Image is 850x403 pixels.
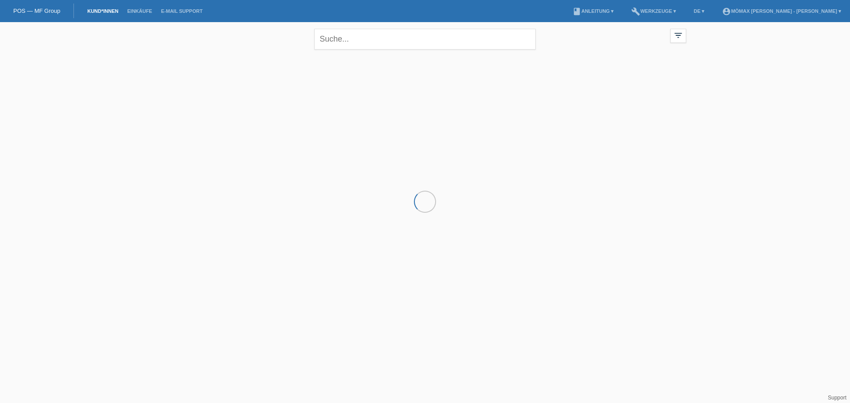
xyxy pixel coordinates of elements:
[314,29,536,50] input: Suche...
[13,8,60,14] a: POS — MF Group
[157,8,207,14] a: E-Mail Support
[631,7,640,16] i: build
[627,8,680,14] a: buildWerkzeuge ▾
[572,7,581,16] i: book
[828,395,846,401] a: Support
[673,31,683,40] i: filter_list
[689,8,709,14] a: DE ▾
[718,8,846,14] a: account_circleMömax [PERSON_NAME] - [PERSON_NAME] ▾
[568,8,618,14] a: bookAnleitung ▾
[722,7,731,16] i: account_circle
[123,8,156,14] a: Einkäufe
[83,8,123,14] a: Kund*innen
